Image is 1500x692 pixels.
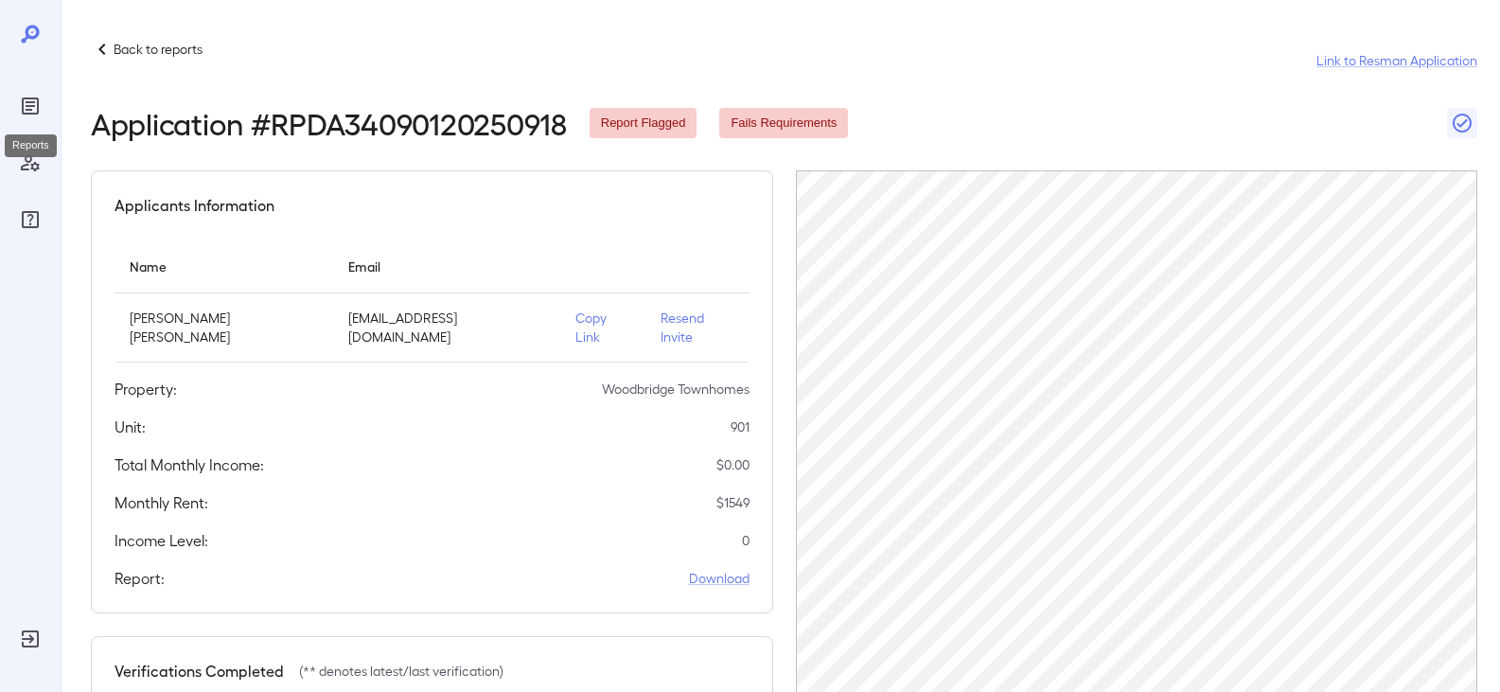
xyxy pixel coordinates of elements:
th: Email [333,240,560,293]
p: 901 [731,417,750,436]
h5: Property: [115,378,177,400]
p: Woodbridge Townhomes [602,380,750,399]
p: $ 1549 [716,493,750,512]
a: Link to Resman Application [1316,51,1477,70]
p: (** denotes latest/last verification) [299,662,503,681]
p: Back to reports [114,40,203,59]
p: Copy Link [575,309,630,346]
div: Reports [15,91,45,121]
h2: Application # RPDA34090120250918 [91,106,567,140]
h5: Monthly Rent: [115,491,208,514]
p: $ 0.00 [716,455,750,474]
div: Log Out [15,624,45,654]
div: Manage Users [15,148,45,178]
p: Resend Invite [661,309,734,346]
h5: Verifications Completed [115,660,284,683]
span: Report Flagged [590,115,697,133]
a: Download [689,569,750,588]
h5: Income Level: [115,529,208,552]
h5: Report: [115,567,165,590]
th: Name [115,240,333,293]
h5: Total Monthly Income: [115,453,264,476]
div: FAQ [15,204,45,235]
h5: Applicants Information [115,194,274,217]
button: Close Report [1447,108,1477,138]
p: [EMAIL_ADDRESS][DOMAIN_NAME] [348,309,545,346]
h5: Unit: [115,416,146,438]
p: 0 [742,531,750,550]
table: simple table [115,240,750,363]
p: [PERSON_NAME] [PERSON_NAME] [130,309,318,346]
div: Reports [5,134,57,157]
span: Fails Requirements [719,115,848,133]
